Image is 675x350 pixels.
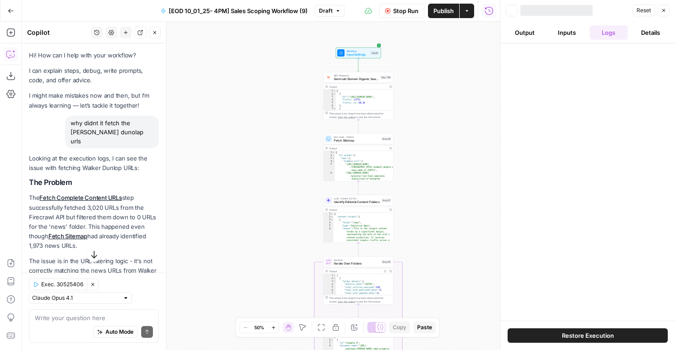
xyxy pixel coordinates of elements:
[329,112,391,119] div: This output is too large & has been abbreviated for review. to view the full content.
[381,260,391,264] div: Step 90
[323,163,335,172] div: 5
[589,25,628,40] button: Logs
[332,151,335,154] span: Toggle code folding, rows 1 through 243
[323,104,336,108] div: 6
[323,280,336,283] div: 3
[331,339,333,342] span: Toggle code folding, rows 2 through 34
[433,6,454,15] span: Publish
[632,25,670,40] button: Details
[323,339,333,342] div: 2
[326,76,331,80] img: otu06fjiulrdwrqmbs7xihm55rg9
[381,199,391,203] div: Step 87
[332,157,335,160] span: Toggle code folding, rows 3 through 17
[323,160,335,163] div: 4
[323,47,394,58] div: WorkflowInput SettingsInputs
[323,101,336,104] div: 5
[105,328,133,336] span: Auto Mode
[381,137,391,141] div: Step 86
[358,58,359,71] g: Edge from start to step_146
[39,194,122,201] a: Fetch Complete Content URLs
[323,289,336,292] div: 6
[338,300,355,303] span: Copy the output
[358,243,359,256] g: Edge from step_87 to step_90
[29,256,159,285] p: The issue is in the URL filtering logic - it's not correctly matching the news URLs from Walker D...
[414,322,436,333] button: Paste
[27,28,88,37] div: Copilot
[323,172,335,184] div: 6
[334,261,380,266] span: Iterate Over Folders
[323,292,336,295] div: 7
[29,193,159,251] p: The step successfully fetched 3,020 URLs from the Firecrawl API but filtered them down to 0 URLs ...
[323,90,336,93] div: 1
[323,195,394,243] div: LLM · Gemini 2.5 ProIdentify Editorial Content FoldersStep 87Output{ "content_folders":[ { "folde...
[155,4,313,18] button: [EOD 10_01_25- 4PM] Sales Scoping Workflow (9)
[32,293,119,303] input: Claude Opus 4.1
[65,116,159,148] div: why didnt it fetch the [PERSON_NAME] dunolap urls
[323,151,335,154] div: 1
[417,323,432,331] span: Paste
[93,326,138,338] button: Auto Mode
[379,4,424,18] button: Stop Run
[506,25,544,40] button: Output
[254,324,264,331] span: 50%
[323,216,333,219] div: 2
[331,213,333,216] span: Toggle code folding, rows 1 through 85
[380,76,392,80] div: Step 146
[389,322,410,333] button: Copy
[329,296,391,303] div: This output is too large & has been abbreviated for review. to view the full content.
[319,7,333,15] span: Draft
[329,208,386,212] div: Output
[334,135,380,139] span: Run Code · Python
[334,258,380,262] span: Iteration
[323,154,335,157] div: 2
[323,227,333,248] div: 6
[393,323,406,331] span: Copy
[29,178,159,187] h2: The Problem
[323,213,333,216] div: 1
[332,160,335,163] span: Toggle code folding, rows 4 through 15
[323,274,336,277] div: 1
[347,52,369,57] span: Input Settings
[338,116,355,118] span: Copy the output
[334,200,380,204] span: Identify Editorial Content Folders
[323,341,333,345] div: 3
[334,74,379,77] span: SEO Research
[329,85,386,89] div: Output
[333,93,336,96] span: Toggle code folding, rows 2 through 6
[358,120,359,133] g: Edge from step_146 to step_86
[323,222,333,225] div: 4
[323,133,394,181] div: Run Code · PythonFetch SitemapStep 86Output{ "url_groups":{ "news":{ "example_urls":[ "[URL][DOMA...
[428,4,459,18] button: Publish
[562,331,614,340] span: Restore Execution
[333,107,336,110] span: Toggle code folding, rows 7 through 11
[548,25,586,40] button: Inputs
[29,154,159,173] p: Looking at the execution logs, I can see the issue with fetching Walker Dunlop URLs:
[632,5,655,16] button: Reset
[323,224,333,227] div: 5
[393,6,418,15] span: Stop Run
[29,66,159,85] p: I can explain steps, debug, write prompts, code, and offer advice.
[333,277,336,280] span: Toggle code folding, rows 2 through 1488
[333,274,336,277] span: Toggle code folding, rows 1 through 1489
[323,277,336,280] div: 2
[323,157,335,160] div: 3
[323,286,336,289] div: 5
[371,51,379,55] div: Inputs
[48,232,87,240] a: Fetch Sitemap
[332,154,335,157] span: Toggle code folding, rows 2 through 238
[315,5,345,17] button: Draft
[334,138,380,143] span: Fetch Sitemap
[358,181,359,194] g: Edge from step_86 to step_87
[329,147,386,150] div: Output
[331,216,333,219] span: Toggle code folding, rows 2 through 75
[323,218,333,222] div: 3
[29,51,159,60] p: Hi! How can I help with your workflow?
[347,49,369,53] span: Workflow
[169,6,308,15] span: [EOD 10_01_25- 4PM] Sales Scoping Workflow (9)
[323,93,336,96] div: 2
[323,72,394,120] div: SEO ResearchSemrush Domain Organic Search PagesStep 146Output[ { "Url":"[URL][DOMAIN_NAME]", "Tra...
[323,95,336,99] div: 3
[29,279,87,290] button: Exec. 30525406
[637,6,651,14] span: Reset
[323,99,336,102] div: 4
